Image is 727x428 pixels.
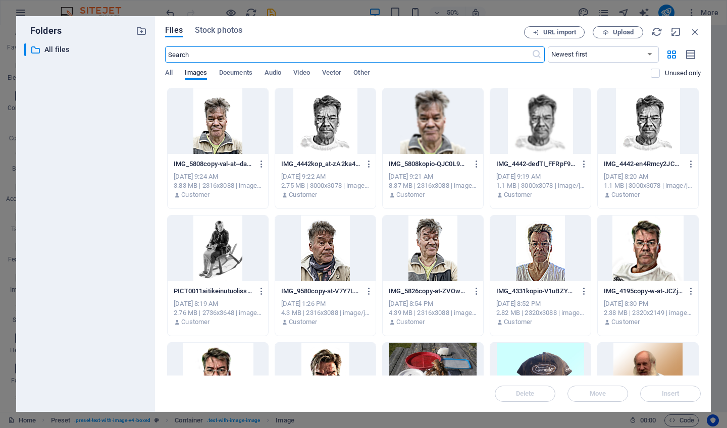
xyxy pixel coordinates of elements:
[174,172,262,181] div: [DATE] 9:24 AM
[195,24,242,36] span: Stock photos
[604,299,692,308] div: [DATE] 8:30 PM
[389,172,477,181] div: [DATE] 9:21 AM
[665,69,701,78] p: Displays only files that are not in use on the website. Files added during this session can still...
[690,26,701,37] i: Close
[174,299,262,308] div: [DATE] 8:19 AM
[604,308,692,317] div: 2.38 MB | 2320x2149 | image/jpeg
[543,29,576,35] span: URL import
[185,67,207,81] span: Images
[389,299,477,308] div: [DATE] 8:54 PM
[613,29,634,35] span: Upload
[44,44,128,56] p: All files
[289,317,317,327] p: Customer
[389,287,468,296] p: IMG_5826copy-at-ZVOwmpFPZDPz_mVh3I17bg.jpg
[174,308,262,317] div: 2.76 MB | 2736x3648 | image/jpeg
[174,287,252,296] p: PICT0011aitikeinutuolissa-kl4tO5rAM5lNkkw1brPXtw.jpg
[396,317,425,327] p: Customer
[504,190,532,199] p: Customer
[651,26,662,37] i: Reload
[281,287,360,296] p: IMG_9580copy-at-V7Y7L0O4QaBI1twXd2mZRA.jpg
[24,24,62,37] p: Folders
[165,24,183,36] span: Files
[389,308,477,317] div: 4.39 MB | 2316x3088 | image/jpeg
[670,26,682,37] i: Minimize
[611,190,640,199] p: Customer
[181,317,210,327] p: Customer
[496,299,585,308] div: [DATE] 8:52 PM
[181,190,210,199] p: Customer
[496,172,585,181] div: [DATE] 9:19 AM
[396,190,425,199] p: Customer
[611,317,640,327] p: Customer
[281,308,370,317] div: 4.3 MB | 2316x3088 | image/jpeg
[136,25,147,36] i: Create new folder
[504,317,532,327] p: Customer
[593,26,643,38] button: Upload
[219,67,252,81] span: Documents
[281,172,370,181] div: [DATE] 9:22 AM
[24,43,26,56] div: ​
[496,308,585,317] div: 2.82 MB | 2320x3088 | image/jpeg
[293,67,309,81] span: Video
[604,172,692,181] div: [DATE] 8:20 AM
[165,46,531,63] input: Search
[496,181,585,190] div: 1.1 MB | 3000x3078 | image/jpeg
[604,287,683,296] p: IMG_4195copy-w-at-JCZjj8spnhie0TPLdm5jyw.jpg
[322,67,342,81] span: Vector
[604,159,683,169] p: IMG_4442-en4Rmcy2JCCq70FjEfXjVQ.jpeg
[389,159,468,169] p: IMG_5808kopio-QJC0L9gHEVLsTzKgz0MLyQ.png
[524,26,585,38] button: URL import
[281,299,370,308] div: [DATE] 1:26 PM
[496,287,575,296] p: IMG_4331kopio-V1uBZYVdvVhlKb5EmckNVA.jpg
[353,67,370,81] span: Other
[174,181,262,190] div: 3.83 MB | 2316x3088 | image/jpeg
[289,190,317,199] p: Customer
[389,181,477,190] div: 8.37 MB | 2316x3088 | image/png
[496,159,575,169] p: IMG_4442-dedTI_FFRpF9RdtI_2eKWg.jpeg
[174,159,252,169] p: IMG_5808copy-val-at--damoY-OdGlZMFXepTeTxg.jpg
[265,67,281,81] span: Audio
[165,67,173,81] span: All
[281,181,370,190] div: 2.75 MB | 3000x3078 | image/jpeg
[604,181,692,190] div: 1.1 MB | 3000x3078 | image/jpeg
[281,159,360,169] p: IMG_4442kop_at-zA2ka4yxurF-aqg5xixvxA.jpg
